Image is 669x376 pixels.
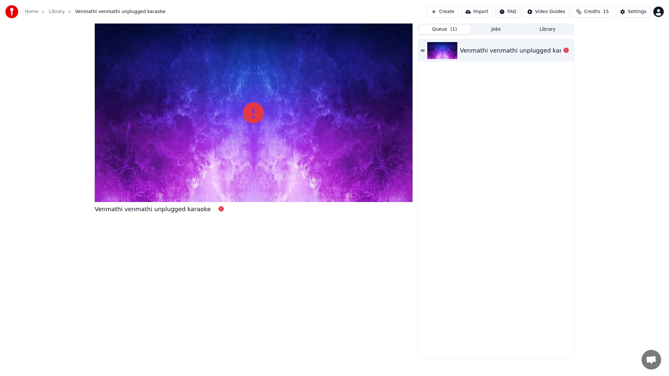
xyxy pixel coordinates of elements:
[461,6,493,18] button: Import
[470,25,522,34] button: Jobs
[628,8,646,15] div: Settings
[427,6,459,18] button: Create
[450,26,457,33] span: ( 1 )
[75,8,165,15] span: Venmathi venmathi unplugged karaoke
[95,205,211,214] div: Venmathi venmathi unplugged karaoke
[460,46,576,55] div: Venmathi venmathi unplugged karaoke
[523,6,569,18] button: Video Guides
[603,8,609,15] span: 15
[642,350,661,369] a: Open chat
[495,6,520,18] button: FAQ
[616,6,651,18] button: Settings
[25,8,166,15] nav: breadcrumb
[572,6,613,18] button: Credits15
[584,8,600,15] span: Credits
[25,8,38,15] a: Home
[5,5,18,18] img: youka
[419,25,470,34] button: Queue
[49,8,65,15] a: Library
[522,25,573,34] button: Library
